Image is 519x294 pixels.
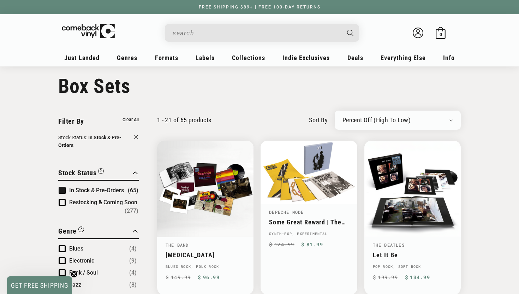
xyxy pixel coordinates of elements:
span: Filter By [58,117,84,125]
a: [MEDICAL_DATA] [166,251,245,259]
span: Number of products: (277) [125,207,138,215]
a: The Band [166,242,189,248]
span: Info [443,54,455,61]
span: Number of products: (65) [128,186,138,195]
button: Search [341,24,360,42]
span: 0 [440,32,442,37]
span: Number of products: (9) [129,257,137,265]
label: sort by [309,115,328,125]
span: In Stock & Pre-Orders [69,187,124,194]
span: Stock Status: [58,135,87,140]
div: Search [165,24,359,42]
span: Collections [232,54,265,61]
h1: Box Sets [58,75,461,98]
span: Everything Else [381,54,426,61]
span: Number of products: (8) [129,281,137,289]
span: Formats [155,54,178,61]
a: Let It Be [373,251,452,259]
span: Deals [347,54,363,61]
div: GET FREE SHIPPINGClose teaser [7,276,72,294]
span: Electronic [69,257,94,264]
span: Funk / Soul [69,269,98,276]
a: The Beatles [373,242,405,248]
span: Number of products: (4) [129,245,137,253]
span: Indie Exclusives [282,54,330,61]
button: Filter by Genre [58,226,84,238]
span: In Stock & Pre-Orders [58,135,121,148]
a: Some Great Reward | The 12" Singles [269,218,348,226]
input: When autocomplete results are available use up and down arrows to review and enter to select [173,26,340,40]
span: Genre [58,227,77,235]
p: 1 - 21 of 65 products [157,116,211,124]
button: Close teaser [71,271,78,278]
a: Depeche Mode [269,209,304,215]
button: Clear filter by Stock Status In Stock & Pre-Orders [58,134,139,151]
span: GET FREE SHIPPING [11,282,68,289]
span: Restocking & Coming Soon [69,199,137,206]
span: Stock Status [58,169,96,177]
span: Just Landed [64,54,100,61]
span: Number of products: (4) [129,269,137,277]
button: Clear all filters [123,116,139,124]
span: Blues [69,245,83,252]
span: Jazz [69,281,81,288]
span: Genres [117,54,137,61]
button: Filter by Stock Status [58,167,104,180]
a: FREE SHIPPING $89+ | FREE 100-DAY RETURNS [192,5,328,10]
span: Labels [196,54,215,61]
